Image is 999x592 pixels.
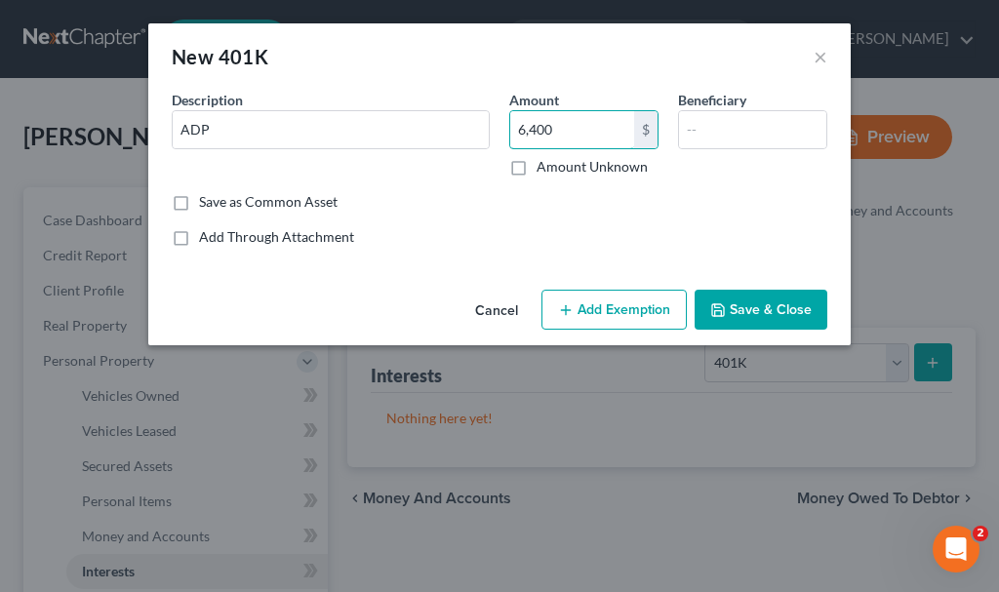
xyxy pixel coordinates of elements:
[460,292,534,331] button: Cancel
[541,290,687,331] button: Add Exemption
[933,526,979,572] iframe: Intercom live chat
[172,43,268,70] div: New 401K
[678,90,746,110] label: Beneficiary
[199,192,338,212] label: Save as Common Asset
[695,290,827,331] button: Save & Close
[509,90,559,110] label: Amount
[814,45,827,68] button: ×
[172,92,243,108] span: Description
[679,111,826,148] input: --
[634,111,658,148] div: $
[173,111,489,148] input: Describe...
[510,111,634,148] input: 0.00
[537,157,648,177] label: Amount Unknown
[973,526,988,541] span: 2
[199,227,354,247] label: Add Through Attachment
